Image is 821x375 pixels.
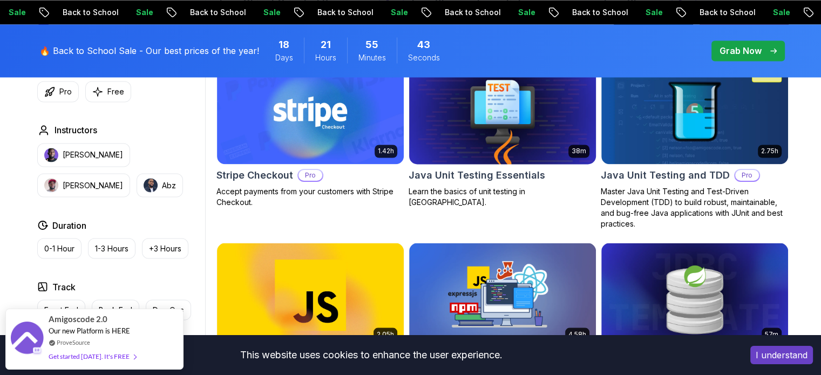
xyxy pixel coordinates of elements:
[142,238,188,258] button: +3 Hours
[216,59,404,208] a: Stripe Checkout card1.42hStripe CheckoutProAccept payments from your customers with Stripe Checkout.
[162,180,176,190] p: Abz
[95,243,128,254] p: 1-3 Hours
[88,238,135,258] button: 1-3 Hours
[37,81,79,102] button: Pro
[509,7,544,18] p: Sale
[59,86,72,97] p: Pro
[636,7,671,18] p: Sale
[761,147,778,155] p: 2.75h
[99,304,132,315] p: Back End
[57,338,90,347] a: ProveSource
[216,168,293,183] h2: Stripe Checkout
[315,52,336,63] span: Hours
[764,7,798,18] p: Sale
[53,7,127,18] p: Back to School
[408,52,440,63] span: Seconds
[92,299,139,320] button: Back End
[365,37,378,52] span: 55 Minutes
[181,7,254,18] p: Back to School
[44,243,74,254] p: 0-1 Hour
[601,243,788,347] img: Spring JDBC Template card
[153,304,184,315] p: Dev Ops
[750,346,813,364] button: Accept cookies
[765,330,778,338] p: 57m
[217,59,404,164] img: Stripe Checkout card
[321,37,331,52] span: 21 Hours
[11,322,43,357] img: provesource social proof notification image
[409,168,545,183] h2: Java Unit Testing Essentials
[279,37,289,52] span: 18 Days
[146,299,191,320] button: Dev Ops
[149,243,181,254] p: +3 Hours
[601,186,789,229] p: Master Java Unit Testing and Test-Driven Development (TDD) to build robust, maintainable, and bug...
[572,147,586,155] p: 38m
[417,37,430,52] span: 43 Seconds
[409,243,596,347] img: Javascript Mastery card
[358,52,386,63] span: Minutes
[49,350,136,363] div: Get started [DATE]. It's FREE
[735,170,759,181] p: Pro
[409,59,596,208] a: Java Unit Testing Essentials card38mJava Unit Testing EssentialsLearn the basics of unit testing ...
[404,57,600,166] img: Java Unit Testing Essentials card
[37,238,82,258] button: 0-1 Hour
[52,219,86,231] h2: Duration
[63,180,123,190] p: [PERSON_NAME]
[563,7,636,18] p: Back to School
[601,59,788,164] img: Java Unit Testing and TDD card
[377,330,394,338] p: 2.05h
[298,170,322,181] p: Pro
[44,304,78,315] p: Front End
[37,299,85,320] button: Front End
[49,326,130,335] span: Our new Platform is HERE
[601,59,789,229] a: Java Unit Testing and TDD card2.75hNEWJava Unit Testing and TDDProMaster Java Unit Testing and Te...
[436,7,509,18] p: Back to School
[85,81,131,102] button: Free
[216,186,404,208] p: Accept payments from your customers with Stripe Checkout.
[409,186,596,208] p: Learn the basics of unit testing in [GEOGRAPHIC_DATA].
[144,178,158,192] img: instructor img
[308,7,382,18] p: Back to School
[44,148,58,162] img: instructor img
[275,52,293,63] span: Days
[217,243,404,347] img: Javascript for Beginners card
[107,86,124,97] p: Free
[37,173,130,197] button: instructor img[PERSON_NAME]
[63,149,123,160] p: [PERSON_NAME]
[8,343,734,367] div: This website uses cookies to enhance the user experience.
[44,178,58,192] img: instructor img
[378,147,394,155] p: 1.42h
[55,124,97,137] h2: Instructors
[382,7,416,18] p: Sale
[601,168,730,183] h2: Java Unit Testing and TDD
[254,7,289,18] p: Sale
[720,44,762,57] p: Grab Now
[568,330,586,338] p: 4.58h
[49,313,107,325] span: Amigoscode 2.0
[137,173,183,197] button: instructor imgAbz
[37,143,130,167] button: instructor img[PERSON_NAME]
[690,7,764,18] p: Back to School
[127,7,161,18] p: Sale
[39,44,259,57] p: 🔥 Back to School Sale - Our best prices of the year!
[52,280,76,293] h2: Track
